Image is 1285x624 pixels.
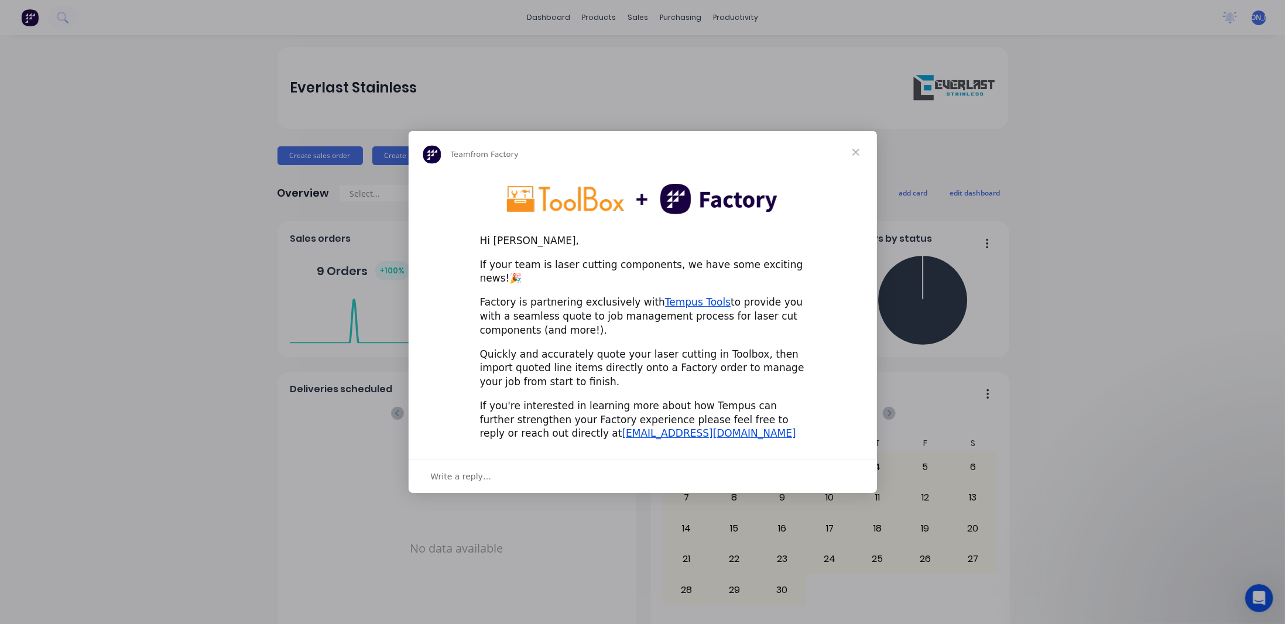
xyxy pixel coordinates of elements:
[480,258,806,286] div: If your team is laser cutting components, we have some exciting news!🎉
[431,469,492,484] span: Write a reply…
[480,296,806,337] div: Factory is partnering exclusively with to provide you with a seamless quote to job management pro...
[471,150,519,159] span: from Factory
[423,145,441,164] img: Profile image for Team
[480,348,806,389] div: Quickly and accurately quote your laser cutting in Toolbox, then import quoted line items directl...
[835,131,877,173] span: Close
[480,234,806,248] div: Hi [PERSON_NAME],
[622,427,796,439] a: [EMAIL_ADDRESS][DOMAIN_NAME]
[665,296,731,308] a: Tempus Tools
[409,460,877,493] div: Open conversation and reply
[451,150,471,159] span: Team
[480,399,806,441] div: If you're interested in learning more about how Tempus can further strengthen your Factory experi...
